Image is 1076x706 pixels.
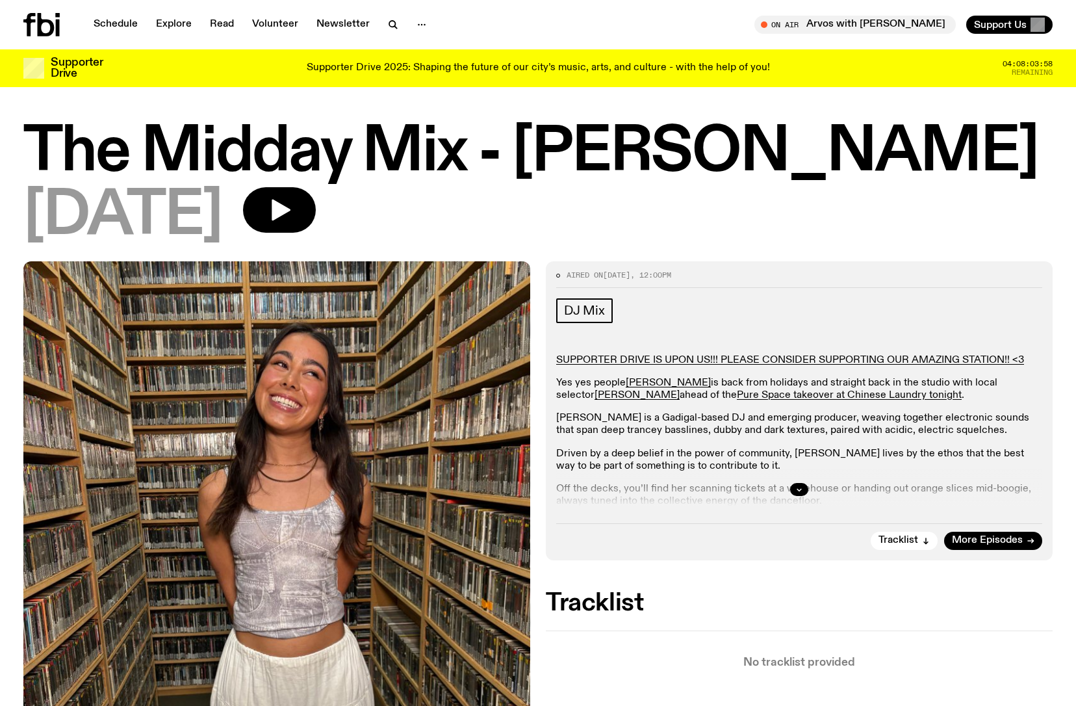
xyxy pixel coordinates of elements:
[952,536,1023,545] span: More Episodes
[556,448,1042,473] p: Driven by a deep belief in the power of community, [PERSON_NAME] lives by the ethos that the best...
[567,270,603,280] span: Aired on
[556,377,1042,402] p: Yes yes people is back from holidays and straight back in the studio with local selector ahead of...
[202,16,242,34] a: Read
[871,532,938,550] button: Tracklist
[630,270,671,280] span: , 12:00pm
[603,270,630,280] span: [DATE]
[546,592,1053,615] h2: Tracklist
[1003,60,1053,68] span: 04:08:03:58
[23,187,222,246] span: [DATE]
[148,16,199,34] a: Explore
[556,412,1042,437] p: [PERSON_NAME] is a Gadigal-based DJ and emerging producer, weaving together electronic sounds tha...
[556,298,613,323] a: DJ Mix
[564,304,605,318] span: DJ Mix
[307,62,770,74] p: Supporter Drive 2025: Shaping the future of our city’s music, arts, and culture - with the help o...
[309,16,378,34] a: Newsletter
[974,19,1027,31] span: Support Us
[966,16,1053,34] button: Support Us
[51,57,103,79] h3: Supporter Drive
[754,16,956,34] button: On AirArvos with [PERSON_NAME]
[737,390,962,400] a: Pure Space takeover at Chinese Laundry tonight
[944,532,1042,550] a: More Episodes
[626,378,711,388] a: [PERSON_NAME]
[595,390,680,400] a: [PERSON_NAME]
[244,16,306,34] a: Volunteer
[878,536,918,545] span: Tracklist
[1012,69,1053,76] span: Remaining
[86,16,146,34] a: Schedule
[23,124,1053,182] h1: The Midday Mix - [PERSON_NAME]
[546,657,1053,668] p: No tracklist provided
[556,355,1024,365] a: SUPPORTER DRIVE IS UPON US!!! PLEASE CONSIDER SUPPORTING OUR AMAZING STATION!! <3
